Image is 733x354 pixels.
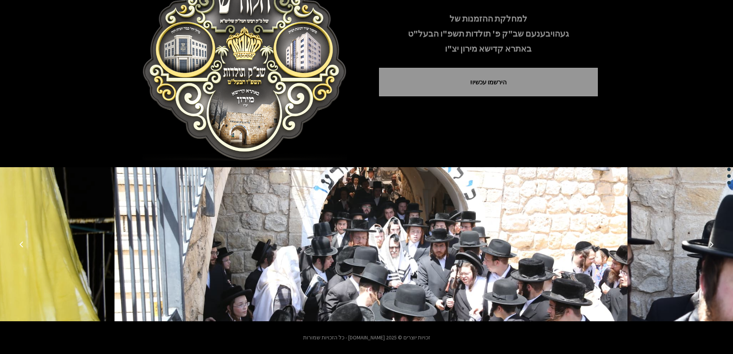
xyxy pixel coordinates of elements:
[379,27,598,40] p: געהויבענעם שב"ק פ' תולדות תשפ"ו הבעל"ט
[450,13,527,24] font: למחלקת ההזמנות של
[12,235,31,253] button: תמונה קודמת
[303,334,430,341] font: זכויות יוצרים © 2025 [DOMAIN_NAME] - כל הזכויות שמורות
[379,42,598,55] p: באתרא קדישא מירון יצ"ו
[389,77,588,87] button: הירשמו עכשיו!
[470,78,507,86] font: הירשמו עכשיו!
[702,235,721,253] button: התמונה הבאה
[114,167,627,321] img: תמונה 9 של קרוסלה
